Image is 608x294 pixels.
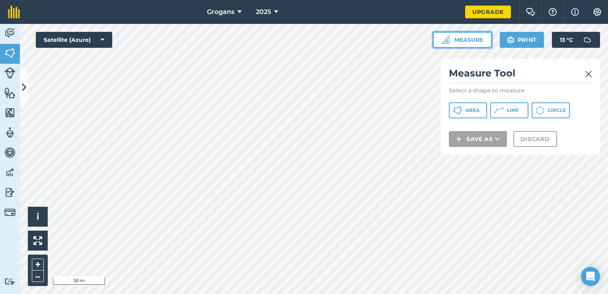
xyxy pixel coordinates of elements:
button: Satellite (Azure) [36,32,112,48]
img: svg+xml;base64,PHN2ZyB4bWxucz0iaHR0cDovL3d3dy53My5vcmcvMjAwMC9zdmciIHdpZHRoPSI1NiIgaGVpZ2h0PSI2MC... [4,47,16,59]
img: svg+xml;base64,PD94bWwgdmVyc2lvbj0iMS4wIiBlbmNvZGluZz0idXRmLTgiPz4KPCEtLSBHZW5lcmF0b3I6IEFkb2JlIE... [4,167,16,178]
img: A cog icon [592,8,602,16]
button: Discard [513,131,557,147]
img: svg+xml;base64,PD94bWwgdmVyc2lvbj0iMS4wIiBlbmNvZGluZz0idXRmLTgiPz4KPCEtLSBHZW5lcmF0b3I6IEFkb2JlIE... [4,27,16,39]
img: Ruler icon [442,36,450,44]
img: svg+xml;base64,PD94bWwgdmVyc2lvbj0iMS4wIiBlbmNvZGluZz0idXRmLTgiPz4KPCEtLSBHZW5lcmF0b3I6IEFkb2JlIE... [4,147,16,159]
img: svg+xml;base64,PHN2ZyB4bWxucz0iaHR0cDovL3d3dy53My5vcmcvMjAwMC9zdmciIHdpZHRoPSIxNyIgaGVpZ2h0PSIxNy... [571,7,579,17]
img: A question mark icon [548,8,557,16]
img: svg+xml;base64,PHN2ZyB4bWxucz0iaHR0cDovL3d3dy53My5vcmcvMjAwMC9zdmciIHdpZHRoPSI1NiIgaGVpZ2h0PSI2MC... [4,107,16,119]
img: svg+xml;base64,PHN2ZyB4bWxucz0iaHR0cDovL3d3dy53My5vcmcvMjAwMC9zdmciIHdpZHRoPSIyMiIgaGVpZ2h0PSIzMC... [585,69,592,79]
img: Four arrows, one pointing top left, one top right, one bottom right and the last bottom left [33,236,42,245]
img: svg+xml;base64,PHN2ZyB4bWxucz0iaHR0cDovL3d3dy53My5vcmcvMjAwMC9zdmciIHdpZHRoPSIxNCIgaGVpZ2h0PSIyNC... [456,134,462,144]
img: svg+xml;base64,PHN2ZyB4bWxucz0iaHR0cDovL3d3dy53My5vcmcvMjAwMC9zdmciIHdpZHRoPSIxOSIgaGVpZ2h0PSIyNC... [507,35,514,45]
div: Open Intercom Messenger [581,267,600,286]
span: i [37,212,39,221]
img: svg+xml;base64,PD94bWwgdmVyc2lvbj0iMS4wIiBlbmNvZGluZz0idXRmLTgiPz4KPCEtLSBHZW5lcmF0b3I6IEFkb2JlIE... [4,207,16,218]
button: Line [490,102,528,118]
button: Print [500,32,544,48]
img: svg+xml;base64,PHN2ZyB4bWxucz0iaHR0cDovL3d3dy53My5vcmcvMjAwMC9zdmciIHdpZHRoPSI1NiIgaGVpZ2h0PSI2MC... [4,87,16,99]
img: svg+xml;base64,PD94bWwgdmVyc2lvbj0iMS4wIiBlbmNvZGluZz0idXRmLTgiPz4KPCEtLSBHZW5lcmF0b3I6IEFkb2JlIE... [579,32,595,48]
span: Circle [548,107,566,114]
button: Measure [433,32,492,48]
span: 13 ° C [560,32,573,48]
span: 2025 [256,7,271,17]
button: Circle [532,102,570,118]
h2: Measure Tool [449,67,592,83]
img: svg+xml;base64,PD94bWwgdmVyc2lvbj0iMS4wIiBlbmNvZGluZz0idXRmLTgiPz4KPCEtLSBHZW5lcmF0b3I6IEFkb2JlIE... [4,186,16,198]
p: Select a shape to measure [449,86,592,94]
span: Grogans [207,7,234,17]
img: svg+xml;base64,PD94bWwgdmVyc2lvbj0iMS4wIiBlbmNvZGluZz0idXRmLTgiPz4KPCEtLSBHZW5lcmF0b3I6IEFkb2JlIE... [4,67,16,78]
button: Save as [449,131,507,147]
img: svg+xml;base64,PD94bWwgdmVyc2lvbj0iMS4wIiBlbmNvZGluZz0idXRmLTgiPz4KPCEtLSBHZW5lcmF0b3I6IEFkb2JlIE... [4,278,16,285]
img: svg+xml;base64,PD94bWwgdmVyc2lvbj0iMS4wIiBlbmNvZGluZz0idXRmLTgiPz4KPCEtLSBHZW5lcmF0b3I6IEFkb2JlIE... [4,127,16,139]
button: + [32,259,44,270]
span: Line [507,107,518,114]
button: i [28,207,48,227]
button: – [32,270,44,282]
img: Two speech bubbles overlapping with the left bubble in the forefront [526,8,535,16]
button: 13 °C [552,32,600,48]
span: Area [466,107,479,114]
img: fieldmargin Logo [8,6,20,18]
button: Area [449,102,487,118]
a: Upgrade [465,6,511,18]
